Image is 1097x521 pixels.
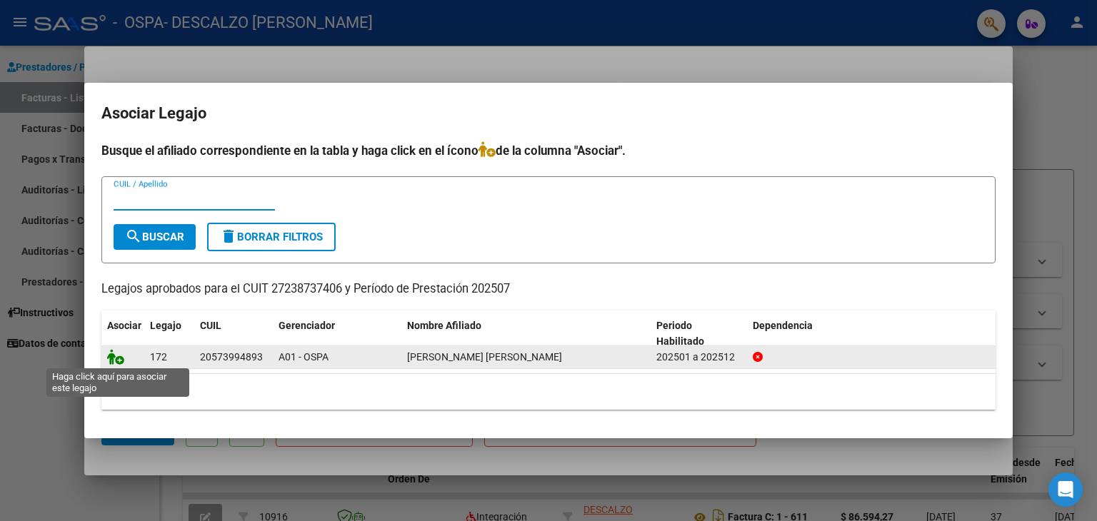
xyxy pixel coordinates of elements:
[407,320,481,331] span: Nombre Afiliado
[656,320,704,348] span: Periodo Habilitado
[125,228,142,245] mat-icon: search
[656,349,741,365] div: 202501 a 202512
[753,320,813,331] span: Dependencia
[101,280,996,298] p: Legajos aprobados para el CUIT 27238737406 y Período de Prestación 202507
[114,224,196,250] button: Buscar
[125,231,184,243] span: Buscar
[1048,472,1083,507] div: Open Intercom Messenger
[220,231,323,243] span: Borrar Filtros
[101,100,996,127] h2: Asociar Legajo
[107,320,141,331] span: Asociar
[101,310,144,358] datatable-header-cell: Asociar
[747,310,996,358] datatable-header-cell: Dependencia
[279,320,335,331] span: Gerenciador
[150,320,181,331] span: Legajo
[651,310,747,358] datatable-header-cell: Periodo Habilitado
[207,223,336,251] button: Borrar Filtros
[194,310,273,358] datatable-header-cell: CUIL
[144,310,194,358] datatable-header-cell: Legajo
[101,374,996,410] div: 1 registros
[200,320,221,331] span: CUIL
[279,351,329,363] span: A01 - OSPA
[273,310,401,358] datatable-header-cell: Gerenciador
[220,228,237,245] mat-icon: delete
[407,351,562,363] span: CASTILLO EITAN OWEN
[150,351,167,363] span: 172
[101,141,996,160] h4: Busque el afiliado correspondiente en la tabla y haga click en el ícono de la columna "Asociar".
[200,349,263,365] div: 20573994893
[401,310,651,358] datatable-header-cell: Nombre Afiliado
